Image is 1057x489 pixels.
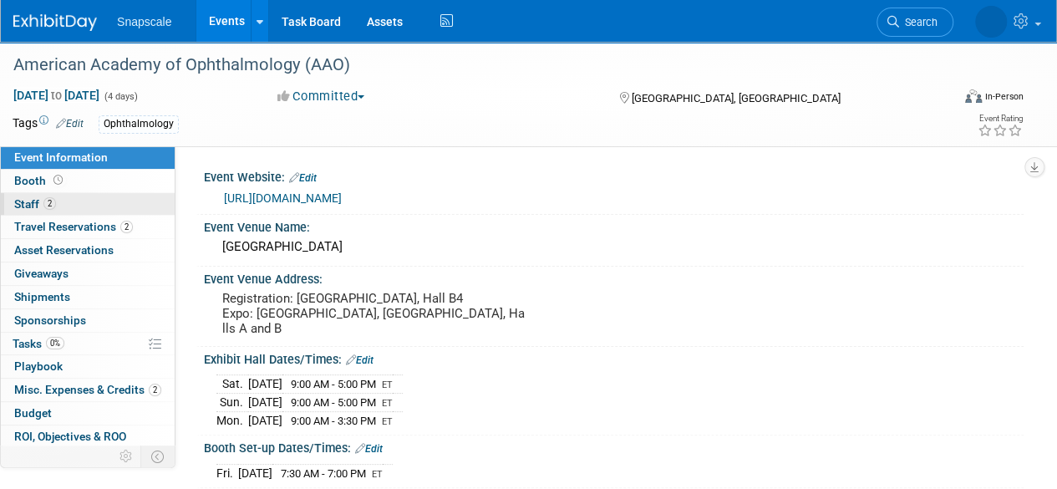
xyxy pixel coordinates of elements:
[14,220,133,233] span: Travel Reservations
[248,375,282,394] td: [DATE]
[224,191,342,205] a: [URL][DOMAIN_NAME]
[281,467,366,480] span: 7:30 AM - 7:00 PM
[103,91,138,102] span: (4 days)
[1,239,175,262] a: Asset Reservations
[1,333,175,355] a: Tasks0%
[204,267,1024,288] div: Event Venue Address:
[50,174,66,186] span: Booth not reserved yet
[14,197,56,211] span: Staff
[204,436,1024,457] div: Booth Set-up Dates/Times:
[14,150,108,164] span: Event Information
[216,234,1011,260] div: [GEOGRAPHIC_DATA]
[899,16,938,28] span: Search
[289,172,317,184] a: Edit
[1,309,175,332] a: Sponsorships
[1,286,175,308] a: Shipments
[1,193,175,216] a: Staff2
[1,170,175,192] a: Booth
[222,291,527,336] pre: Registration: [GEOGRAPHIC_DATA], Hall B4 Expo: [GEOGRAPHIC_DATA], [GEOGRAPHIC_DATA], Halls A and B
[248,411,282,429] td: [DATE]
[382,416,393,427] span: ET
[216,411,248,429] td: Mon.
[46,337,64,349] span: 0%
[382,398,393,409] span: ET
[975,6,1007,38] img: Nathan Bush
[291,396,376,409] span: 9:00 AM - 5:00 PM
[14,406,52,420] span: Budget
[13,88,100,103] span: [DATE] [DATE]
[291,378,376,390] span: 9:00 AM - 5:00 PM
[355,443,383,455] a: Edit
[14,290,70,303] span: Shipments
[216,375,248,394] td: Sat.
[14,267,69,280] span: Giveaways
[48,89,64,102] span: to
[8,50,938,80] div: American Academy of Ophthalmology (AAO)
[216,394,248,412] td: Sun.
[272,88,371,105] button: Committed
[978,115,1023,123] div: Event Rating
[112,446,141,467] td: Personalize Event Tab Strip
[984,90,1024,103] div: In-Person
[291,415,376,427] span: 9:00 AM - 3:30 PM
[1,425,175,448] a: ROI, Objectives & ROO
[1,379,175,401] a: Misc. Expenses & Credits2
[382,379,393,390] span: ET
[13,115,84,134] td: Tags
[248,394,282,412] td: [DATE]
[14,383,161,396] span: Misc. Expenses & Credits
[13,14,97,31] img: ExhibitDay
[965,89,982,103] img: Format-Inperson.png
[14,359,63,373] span: Playbook
[14,174,66,187] span: Booth
[877,8,953,37] a: Search
[120,221,133,233] span: 2
[1,355,175,378] a: Playbook
[13,337,64,350] span: Tasks
[204,165,1024,186] div: Event Website:
[1,262,175,285] a: Giveaways
[216,464,238,481] td: Fri.
[238,464,272,481] td: [DATE]
[204,215,1024,236] div: Event Venue Name:
[99,115,179,133] div: Ophthalmology
[14,243,114,257] span: Asset Reservations
[204,347,1024,369] div: Exhibit Hall Dates/Times:
[876,87,1024,112] div: Event Format
[149,384,161,396] span: 2
[141,446,175,467] td: Toggle Event Tabs
[1,402,175,425] a: Budget
[117,15,171,28] span: Snapscale
[14,430,126,443] span: ROI, Objectives & ROO
[346,354,374,366] a: Edit
[14,313,86,327] span: Sponsorships
[1,146,175,169] a: Event Information
[631,92,840,104] span: [GEOGRAPHIC_DATA], [GEOGRAPHIC_DATA]
[1,216,175,238] a: Travel Reservations2
[43,197,56,210] span: 2
[56,118,84,130] a: Edit
[372,469,383,480] span: ET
